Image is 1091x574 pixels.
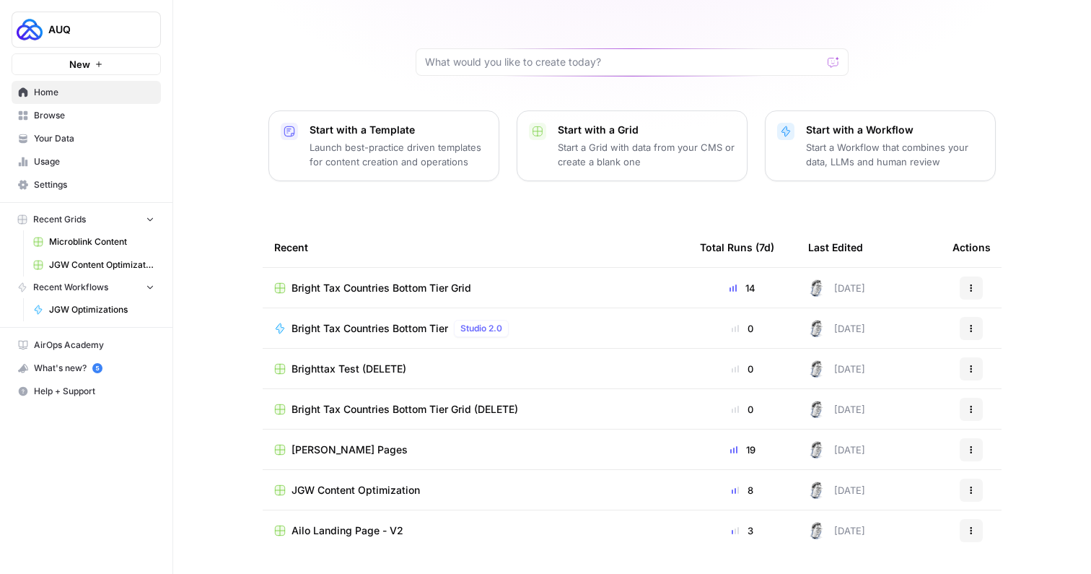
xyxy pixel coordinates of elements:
button: Help + Support [12,380,161,403]
div: Last Edited [808,227,863,267]
div: [DATE] [808,320,865,337]
span: Ailo Landing Page - V2 [292,523,403,538]
a: JGW Content Optimization [27,253,161,277]
a: Microblink Content [27,230,161,253]
text: 5 [95,365,99,372]
span: Recent Workflows [33,281,108,294]
a: Ailo Landing Page - V2 [274,523,677,538]
button: What's new? 5 [12,357,161,380]
span: Help + Support [34,385,154,398]
span: Microblink Content [49,235,154,248]
p: Launch best-practice driven templates for content creation and operations [310,140,487,169]
a: Bright Tax Countries Bottom Tier Grid (DELETE) [274,402,677,417]
img: 28dbpmxwbe1lgts1kkshuof3rm4g [808,279,825,297]
span: Bright Tax Countries Bottom Tier [292,321,448,336]
a: Usage [12,150,161,173]
div: [DATE] [808,441,865,458]
span: Bright Tax Countries Bottom Tier Grid (DELETE) [292,402,518,417]
button: Start with a WorkflowStart a Workflow that combines your data, LLMs and human review [765,110,996,181]
span: AUQ [48,22,136,37]
div: 0 [700,321,785,336]
span: JGW Content Optimization [292,483,420,497]
p: Start with a Workflow [806,123,983,137]
button: Workspace: AUQ [12,12,161,48]
input: What would you like to create today? [425,55,822,69]
span: Bright Tax Countries Bottom Tier Grid [292,281,471,295]
img: 28dbpmxwbe1lgts1kkshuof3rm4g [808,482,825,499]
div: [DATE] [808,482,865,499]
button: Recent Workflows [12,277,161,298]
img: AUQ Logo [17,17,43,43]
span: JGW Content Optimization [49,258,154,271]
span: [PERSON_NAME] Pages [292,443,408,457]
div: Recent [274,227,677,267]
span: Usage [34,155,154,168]
div: [DATE] [808,360,865,378]
img: 28dbpmxwbe1lgts1kkshuof3rm4g [808,360,825,378]
span: Studio 2.0 [460,322,502,335]
div: 14 [700,281,785,295]
a: Your Data [12,127,161,150]
div: 3 [700,523,785,538]
div: 0 [700,362,785,376]
button: Recent Grids [12,209,161,230]
img: 28dbpmxwbe1lgts1kkshuof3rm4g [808,401,825,418]
span: New [69,57,90,71]
div: [DATE] [808,522,865,539]
span: Your Data [34,132,154,145]
img: 28dbpmxwbe1lgts1kkshuof3rm4g [808,441,825,458]
img: 28dbpmxwbe1lgts1kkshuof3rm4g [808,522,825,539]
div: 8 [700,483,785,497]
img: 28dbpmxwbe1lgts1kkshuof3rm4g [808,320,825,337]
a: 5 [92,363,102,373]
span: Brighttax Test (DELETE) [292,362,406,376]
a: Home [12,81,161,104]
span: Recent Grids [33,213,86,226]
span: Settings [34,178,154,191]
div: [DATE] [808,279,865,297]
div: Total Runs (7d) [700,227,774,267]
p: Start with a Template [310,123,487,137]
div: 19 [700,443,785,457]
a: Settings [12,173,161,196]
span: Browse [34,109,154,122]
a: JGW Content Optimization [274,483,677,497]
div: 0 [700,402,785,417]
a: Bright Tax Countries Bottom TierStudio 2.0 [274,320,677,337]
p: Start a Grid with data from your CMS or create a blank one [558,140,735,169]
button: Start with a TemplateLaunch best-practice driven templates for content creation and operations [268,110,499,181]
a: [PERSON_NAME] Pages [274,443,677,457]
a: JGW Optimizations [27,298,161,321]
button: New [12,53,161,75]
span: Home [34,86,154,99]
div: [DATE] [808,401,865,418]
div: Actions [952,227,991,267]
a: AirOps Academy [12,334,161,357]
p: Start with a Grid [558,123,735,137]
span: AirOps Academy [34,339,154,352]
p: Start a Workflow that combines your data, LLMs and human review [806,140,983,169]
a: Browse [12,104,161,127]
button: Start with a GridStart a Grid with data from your CMS or create a blank one [517,110,748,181]
a: Bright Tax Countries Bottom Tier Grid [274,281,677,295]
div: What's new? [12,357,160,379]
span: JGW Optimizations [49,303,154,316]
a: Brighttax Test (DELETE) [274,362,677,376]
